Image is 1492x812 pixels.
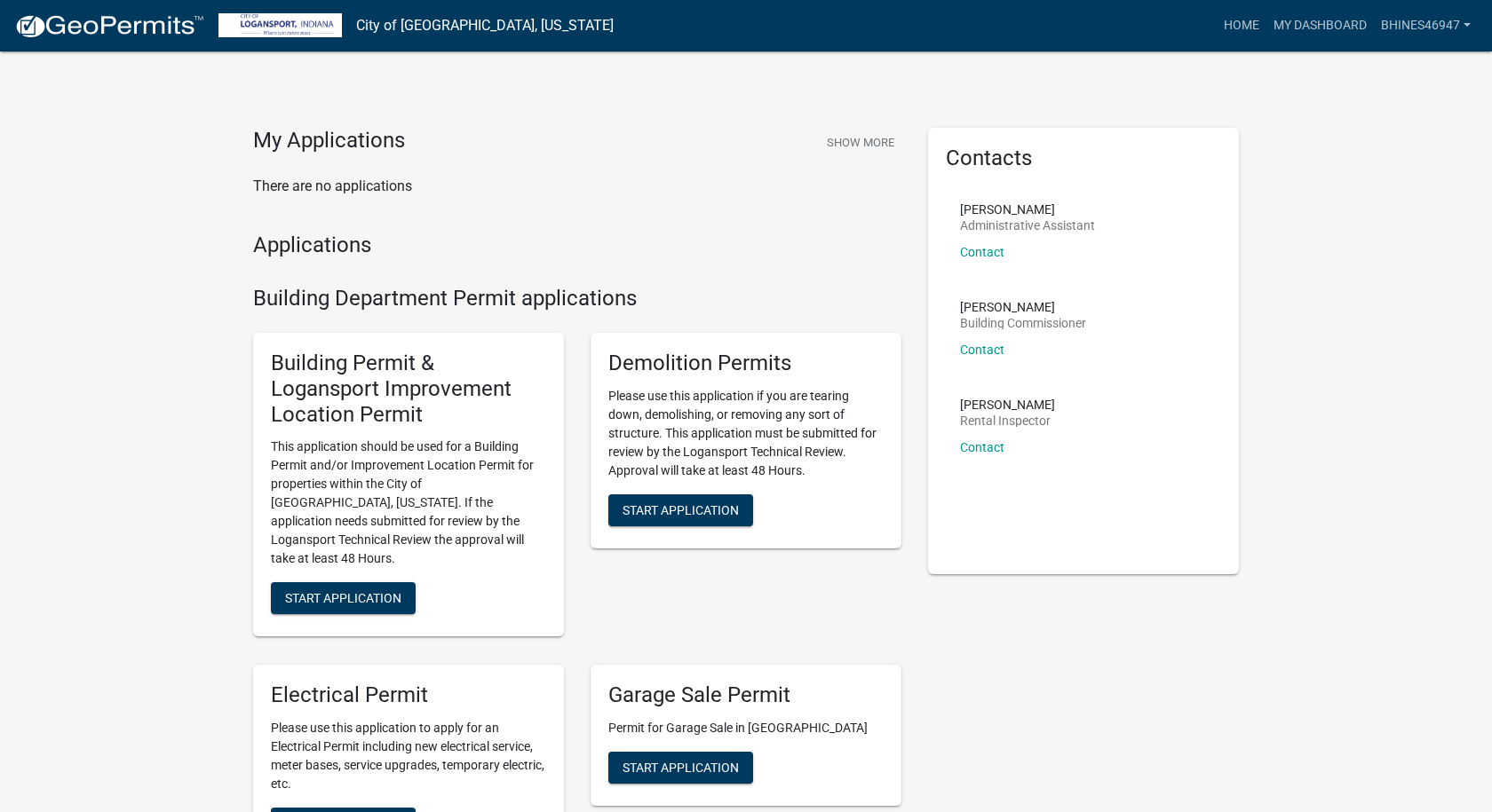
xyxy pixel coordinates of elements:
p: Permit for Garage Sale in [GEOGRAPHIC_DATA] [608,719,884,737]
a: Home [1217,9,1266,43]
button: Start Application [608,752,753,784]
p: There are no applications [253,176,901,197]
a: Contact [960,245,1004,259]
h5: Demolition Permits [608,351,884,376]
a: City of [GEOGRAPHIC_DATA], [US_STATE] [356,11,614,41]
p: [PERSON_NAME] [960,398,1055,411]
h5: Contacts [946,146,1221,171]
h5: Building Permit & Logansport Improvement Location Permit [271,351,546,427]
a: Contact [960,343,1004,357]
p: Rental Inspector [960,414,1055,427]
h4: Applications [253,233,901,258]
a: Bhines46947 [1374,9,1478,43]
p: Building Commissioner [960,317,1086,329]
h4: My Applications [253,128,405,154]
a: Contact [960,440,1004,454]
span: Start Application [623,761,739,775]
p: Administrative Assistant [960,219,1095,232]
span: Start Application [623,502,739,516]
h4: Building Department Permit applications [253,286,901,311]
a: My Dashboard [1266,9,1374,43]
h5: Electrical Permit [271,682,546,708]
button: Show More [820,128,901,157]
p: Please use this application to apply for an Electrical Permit including new electrical service, m... [271,719,546,793]
span: Start Application [285,591,401,605]
p: This application should be used for a Building Permit and/or Improvement Location Permit for prop... [271,438,546,568]
button: Start Application [271,582,416,614]
p: Please use this application if you are tearing down, demolishing, or removing any sort of structu... [608,387,884,480]
button: Start Application [608,494,753,526]
p: [PERSON_NAME] [960,301,1086,313]
p: [PERSON_NAME] [960,203,1095,216]
h5: Garage Sale Permit [608,682,884,708]
img: City of Logansport, Indiana [218,13,342,37]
